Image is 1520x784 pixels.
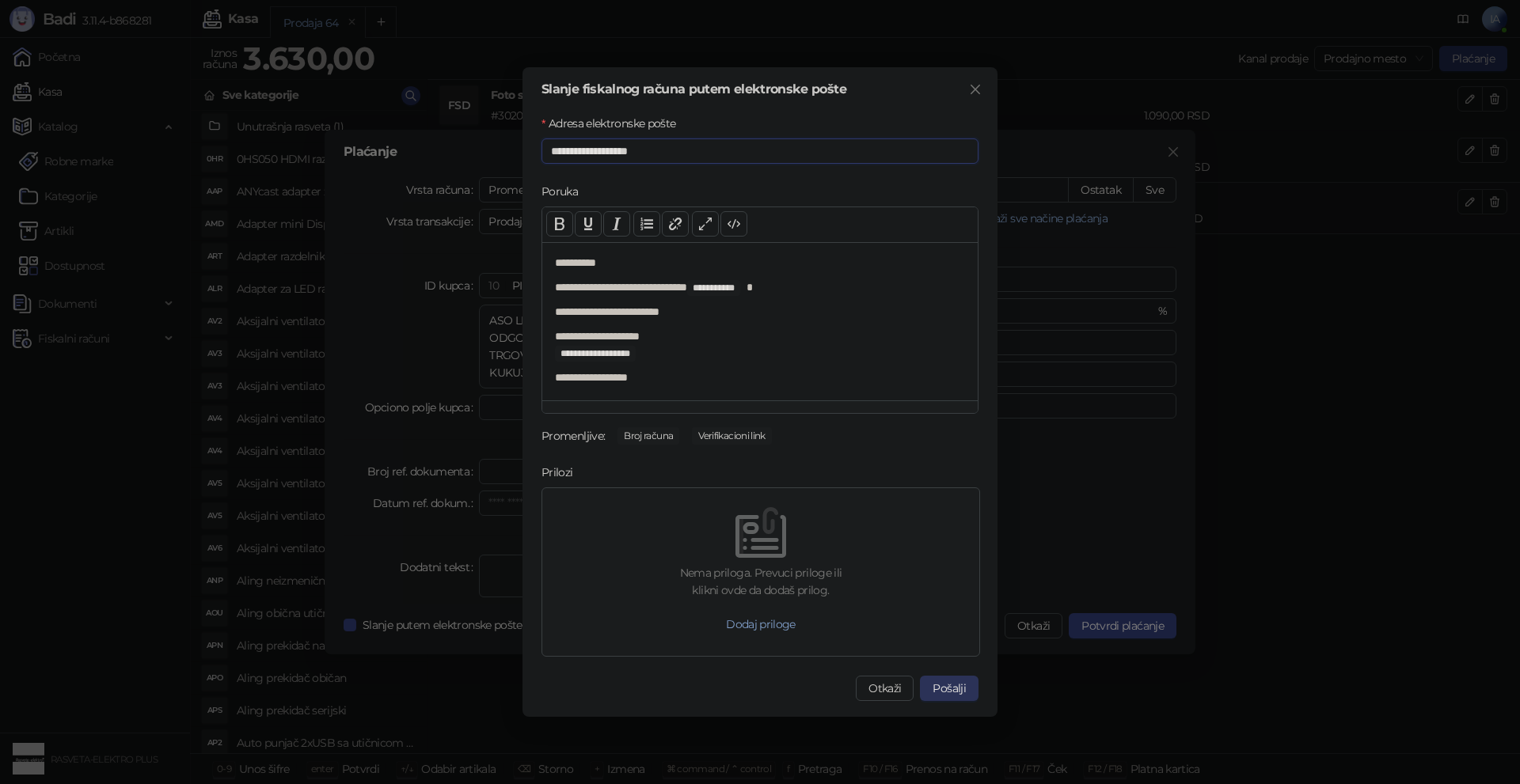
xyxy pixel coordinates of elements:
span: Verifikacioni link [692,427,771,445]
img: empty [735,507,786,558]
label: Poruka [541,183,588,200]
span: emptyNema priloga. Prevuci priloge iliklikni ovde da dodaš prilog.Dodaj priloge [549,494,973,650]
input: Adresa elektronske pošte [541,138,978,164]
button: Underline [575,211,602,237]
label: Prilozi [541,464,583,481]
button: Link [662,211,689,237]
button: Dodaj priloge [713,612,808,637]
button: Full screen [692,211,719,237]
button: Otkaži [856,676,914,701]
label: Adresa elektronske pošte [541,115,686,132]
span: Broj računa [617,427,679,445]
button: Italic [603,211,630,237]
button: Pošalji [920,676,978,701]
button: Code view [720,211,747,237]
div: Nema priloga. Prevuci priloge ili klikni ovde da dodaš prilog. [549,564,973,599]
div: Slanje fiskalnog računa putem elektronske pošte [541,83,978,96]
span: close [969,83,982,96]
button: Bold [546,211,573,237]
button: List [633,211,660,237]
div: Promenljive: [541,427,605,445]
button: Close [963,77,988,102]
span: Zatvori [963,83,988,96]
